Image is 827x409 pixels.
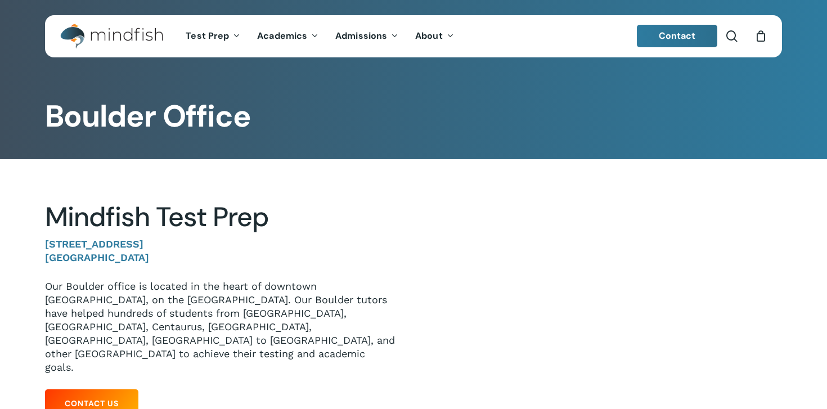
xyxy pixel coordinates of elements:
a: Contact [637,25,718,47]
h2: Mindfish Test Prep [45,201,397,233]
p: Our Boulder office is located in the heart of downtown [GEOGRAPHIC_DATA], on the [GEOGRAPHIC_DATA... [45,280,397,374]
a: Admissions [327,32,407,41]
span: Academics [257,30,307,42]
a: Academics [249,32,327,41]
strong: [GEOGRAPHIC_DATA] [45,251,149,263]
span: Test Prep [186,30,229,42]
strong: [STREET_ADDRESS] [45,238,143,250]
a: About [407,32,462,41]
span: Contact [659,30,696,42]
h1: Boulder Office [45,98,781,134]
span: About [415,30,443,42]
span: Contact Us [65,398,119,409]
header: Main Menu [45,15,782,57]
nav: Main Menu [177,15,462,57]
span: Admissions [335,30,387,42]
a: Test Prep [177,32,249,41]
